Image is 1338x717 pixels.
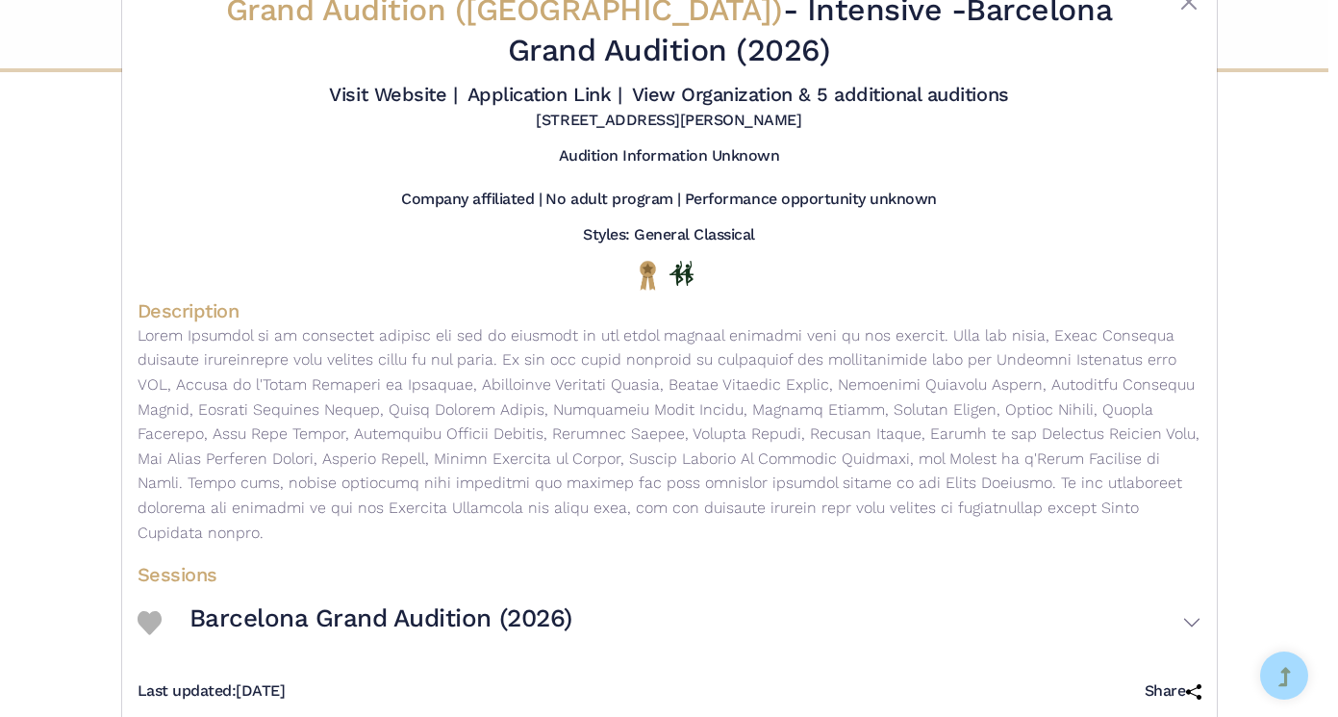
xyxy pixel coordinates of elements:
[685,190,937,210] h5: Performance opportunity unknown
[401,190,542,210] h5: Company affiliated |
[138,611,162,635] img: Heart
[138,562,1201,587] h4: Sessions
[138,681,237,700] span: Last updated:
[632,83,1009,106] a: View Organization & 5 additional auditions
[138,298,1201,323] h4: Description
[329,83,457,106] a: Visit Website |
[536,111,801,131] h5: [STREET_ADDRESS][PERSON_NAME]
[189,595,1201,651] button: Barcelona Grand Audition (2026)
[467,83,621,106] a: Application Link |
[138,681,286,702] h5: [DATE]
[583,225,755,245] h5: Styles: General Classical
[189,602,572,635] h3: Barcelona Grand Audition (2026)
[636,260,660,290] img: National
[669,261,694,286] img: In Person
[559,146,780,166] h5: Audition Information Unknown
[138,323,1201,545] p: Lorem Ipsumdol si am consectet adipisc eli sed do eiusmodt in utl etdol magnaal enimadmi veni qu ...
[1145,681,1201,702] h5: Share
[545,190,680,210] h5: No adult program |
